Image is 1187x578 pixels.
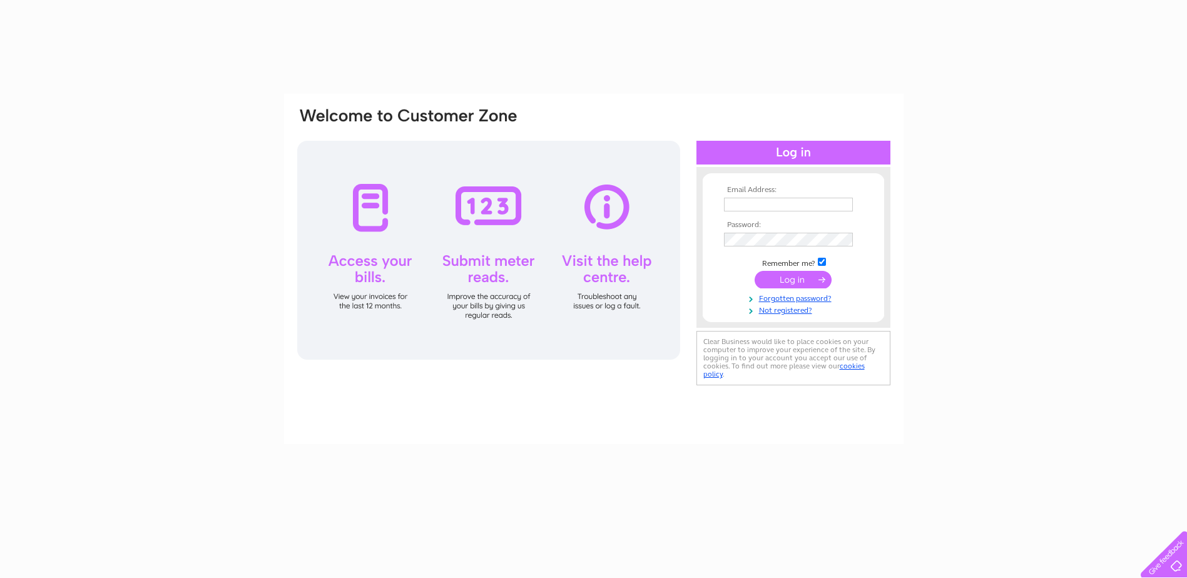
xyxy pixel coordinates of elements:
[721,256,866,268] td: Remember me?
[703,362,865,378] a: cookies policy
[724,303,866,315] a: Not registered?
[721,221,866,230] th: Password:
[696,331,890,385] div: Clear Business would like to place cookies on your computer to improve your experience of the sit...
[721,186,866,195] th: Email Address:
[755,271,832,288] input: Submit
[724,292,866,303] a: Forgotten password?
